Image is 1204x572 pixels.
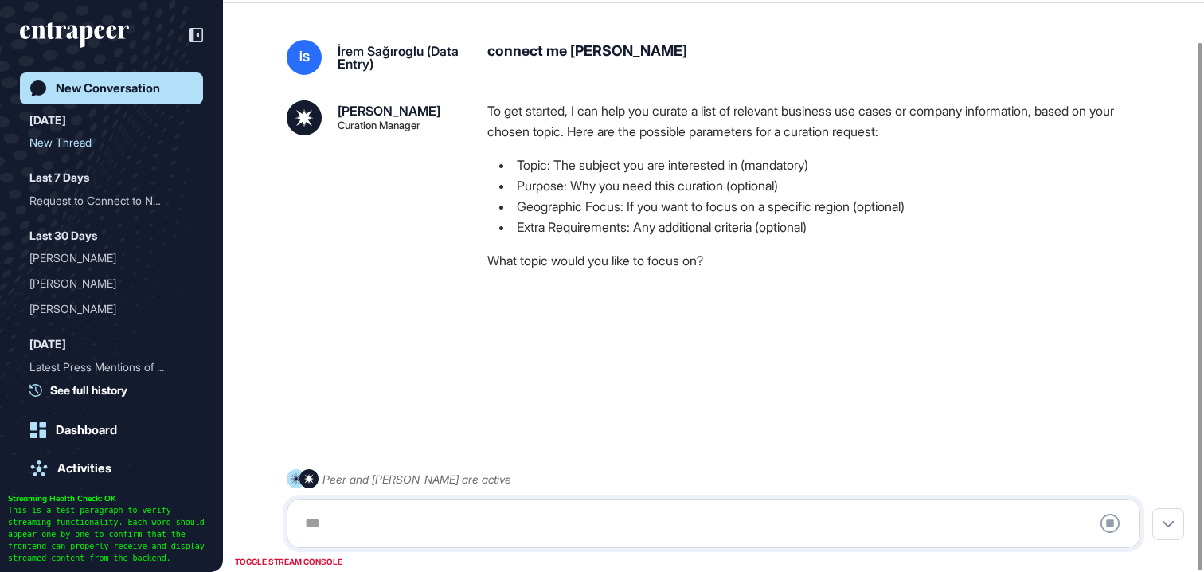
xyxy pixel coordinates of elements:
div: Request to Connect to Nova [29,188,193,214]
a: Dashboard [20,414,203,446]
div: Request to Connect to Nov... [29,188,181,214]
div: [PERSON_NAME] [338,104,440,117]
span: İS [299,51,310,64]
li: Geographic Focus: If you want to focus on a specific region (optional) [487,196,1153,217]
div: Last 30 Days [29,226,97,245]
div: [PERSON_NAME] [29,245,181,271]
div: İrem Sağıroglu (Data Entry) [338,45,462,70]
div: Curie [29,296,193,322]
div: connect me [PERSON_NAME] [487,40,1153,75]
div: entrapeer-logo [20,22,129,48]
div: [DATE] [29,111,66,130]
div: New Conversation [56,81,160,96]
p: To get started, I can help you curate a list of relevant business use cases or company informatio... [487,100,1153,142]
div: Curation Manager [338,120,420,131]
li: Topic: The subject you are interested in (mandatory) [487,155,1153,175]
div: Dashboard [56,423,117,437]
div: Last 7 Days [29,168,89,187]
div: Curie [29,245,193,271]
li: Extra Requirements: Any additional criteria (optional) [487,217,1153,237]
div: Peer and [PERSON_NAME] are active [322,469,511,489]
div: Latest Press Mentions of ... [29,355,181,380]
a: New Conversation [20,72,203,104]
div: Activities [57,461,111,476]
div: New Thread [29,130,181,155]
p: What topic would you like to focus on? [487,250,1153,271]
div: New Thread [29,130,193,155]
div: Curie [29,271,193,296]
span: See full history [50,382,127,398]
div: [DATE] [29,335,66,354]
a: Activities [20,453,203,484]
div: Latest Press Mentions of Open AI [29,355,193,380]
li: Purpose: Why you need this curation (optional) [487,175,1153,196]
div: [PERSON_NAME] [29,296,181,322]
div: [PERSON_NAME] [29,271,181,296]
a: See full history [29,382,203,398]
